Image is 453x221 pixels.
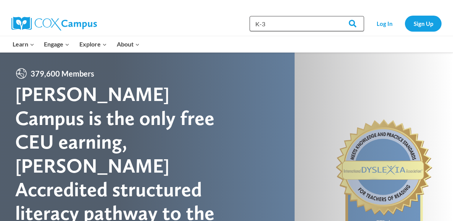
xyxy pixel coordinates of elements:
input: Search Cox Campus [250,16,364,31]
button: Child menu of Engage [39,36,75,52]
a: Sign Up [405,16,442,31]
img: Cox Campus [11,17,97,30]
nav: Primary Navigation [8,36,144,52]
button: Child menu of Explore [74,36,112,52]
nav: Secondary Navigation [368,16,442,31]
button: Child menu of Learn [8,36,39,52]
a: Log In [368,16,401,31]
button: Child menu of About [112,36,145,52]
span: 379,600 Members [27,67,97,80]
